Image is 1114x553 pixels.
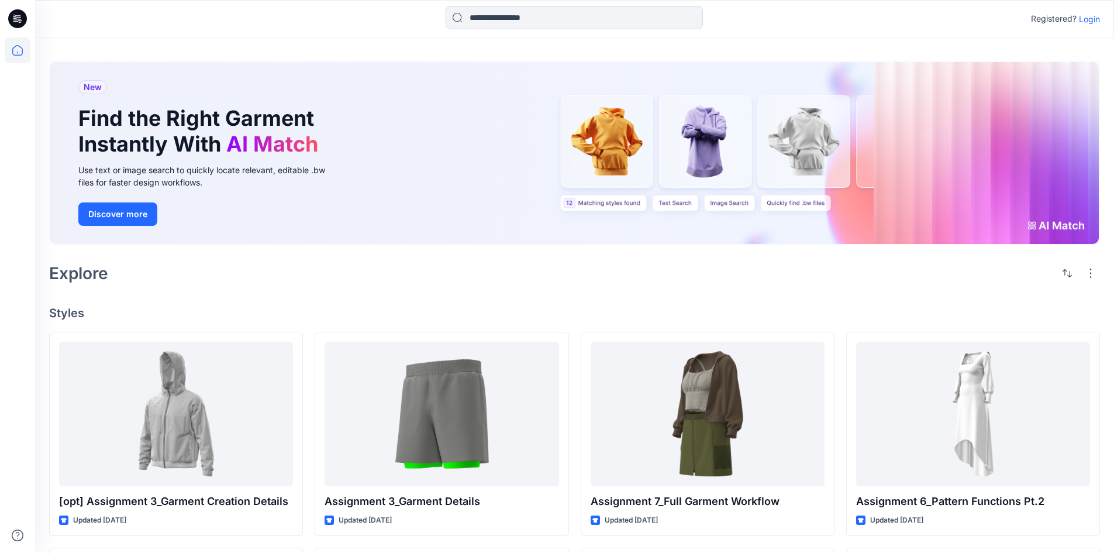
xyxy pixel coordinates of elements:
[856,342,1090,486] a: Assignment 6_Pattern Functions Pt.2
[59,493,293,510] p: [opt] Assignment 3_Garment Creation Details
[1079,13,1100,25] p: Login
[591,493,825,510] p: Assignment 7_Full Garment Workflow
[870,514,923,527] p: Updated [DATE]
[339,514,392,527] p: Updated [DATE]
[856,493,1090,510] p: Assignment 6_Pattern Functions Pt.2
[605,514,658,527] p: Updated [DATE]
[78,202,157,226] button: Discover more
[78,106,324,156] h1: Find the Right Garment Instantly With
[73,514,126,527] p: Updated [DATE]
[49,306,1100,320] h4: Styles
[325,342,558,486] a: Assignment 3_Garment Details
[591,342,825,486] a: Assignment 7_Full Garment Workflow
[1031,12,1077,26] p: Registered?
[226,131,318,157] span: AI Match
[78,164,342,188] div: Use text or image search to quickly locate relevant, editable .bw files for faster design workflows.
[325,493,558,510] p: Assignment 3_Garment Details
[59,342,293,486] a: [opt] Assignment 3_Garment Creation Details
[84,80,102,94] span: New
[49,264,108,283] h2: Explore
